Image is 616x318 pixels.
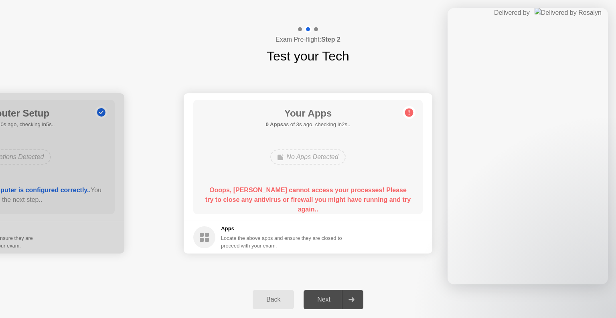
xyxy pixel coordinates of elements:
[270,149,345,165] div: No Apps Detected
[321,36,340,43] b: Step 2
[265,121,283,127] b: 0 Apps
[448,8,608,284] iframe: Intercom live chat
[221,234,342,250] div: Locate the above apps and ensure they are closed to proceed with your exam.
[221,225,342,233] h5: Apps
[267,46,349,66] h1: Test your Tech
[265,121,350,129] h5: as of 3s ago, checking in2s..
[276,35,340,44] h4: Exam Pre-flight:
[205,187,411,213] b: Ooops, [PERSON_NAME] cannot access your processes! Please try to close any antivirus or firewall ...
[253,290,294,309] button: Back
[306,296,342,303] div: Next
[589,291,608,310] iframe: Intercom live chat
[304,290,363,309] button: Next
[265,106,350,121] h1: Your Apps
[255,296,292,303] div: Back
